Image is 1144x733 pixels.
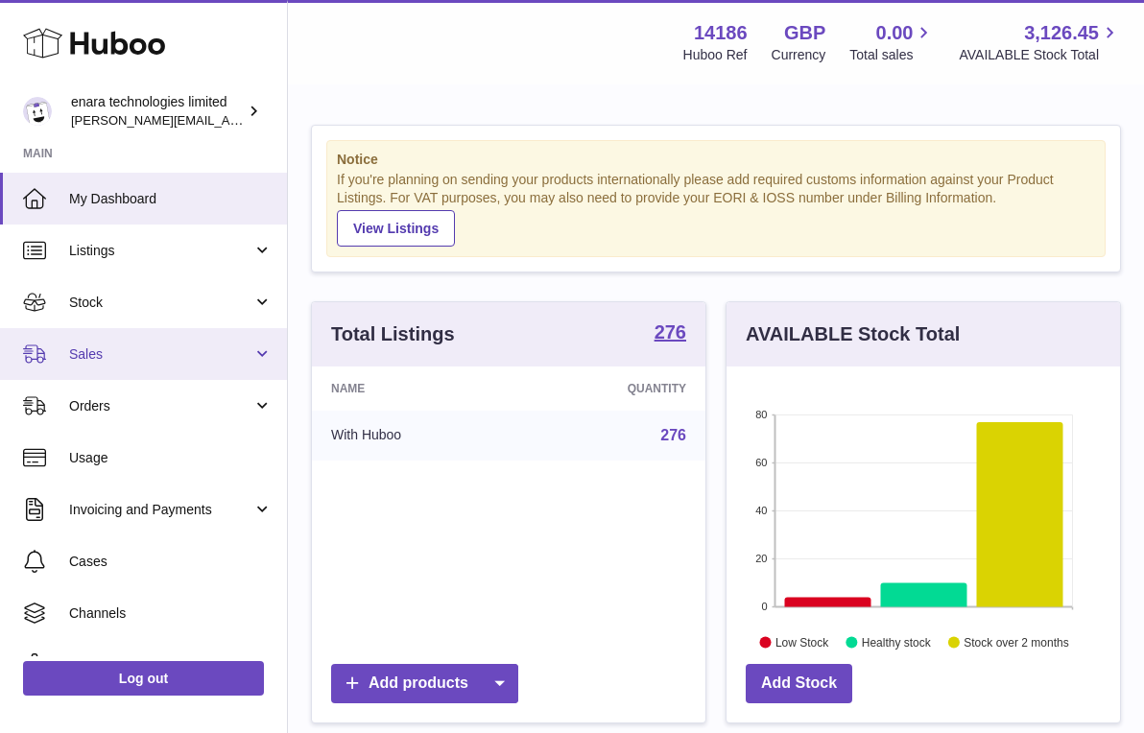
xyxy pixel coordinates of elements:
[69,397,252,415] span: Orders
[23,661,264,696] a: Log out
[876,20,914,46] span: 0.00
[312,366,519,411] th: Name
[312,411,519,461] td: With Huboo
[331,321,455,347] h3: Total Listings
[849,20,935,64] a: 0.00 Total sales
[69,501,252,519] span: Invoicing and Payments
[755,505,767,516] text: 40
[519,366,705,411] th: Quantity
[849,46,935,64] span: Total sales
[746,664,852,703] a: Add Stock
[69,190,273,208] span: My Dashboard
[755,457,767,468] text: 60
[660,427,686,443] a: 276
[683,46,748,64] div: Huboo Ref
[761,601,767,612] text: 0
[69,604,273,623] span: Channels
[331,664,518,703] a: Add products
[746,321,960,347] h3: AVAILABLE Stock Total
[655,322,686,345] a: 276
[69,656,273,674] span: Settings
[337,151,1095,169] strong: Notice
[71,112,385,128] span: [PERSON_NAME][EMAIL_ADDRESS][DOMAIN_NAME]
[959,46,1121,64] span: AVAILABLE Stock Total
[69,449,273,467] span: Usage
[69,294,252,312] span: Stock
[69,242,252,260] span: Listings
[772,46,826,64] div: Currency
[959,20,1121,64] a: 3,126.45 AVAILABLE Stock Total
[862,635,932,649] text: Healthy stock
[23,97,52,126] img: Dee@enara.co
[694,20,748,46] strong: 14186
[775,635,829,649] text: Low Stock
[964,635,1068,649] text: Stock over 2 months
[784,20,825,46] strong: GBP
[655,322,686,342] strong: 276
[71,93,244,130] div: enara technologies limited
[69,345,252,364] span: Sales
[755,553,767,564] text: 20
[1024,20,1099,46] span: 3,126.45
[69,553,273,571] span: Cases
[337,171,1095,246] div: If you're planning on sending your products internationally please add required customs informati...
[755,409,767,420] text: 80
[337,210,455,247] a: View Listings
